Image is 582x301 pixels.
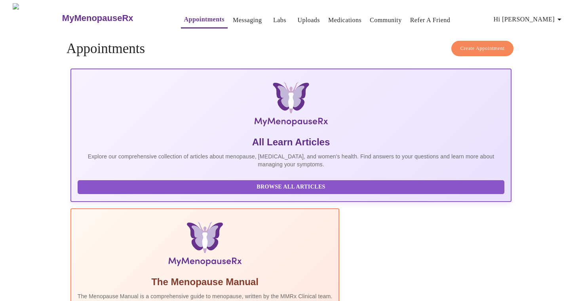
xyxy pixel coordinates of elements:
span: Browse All Articles [86,182,497,192]
span: Create Appointment [460,44,505,53]
a: Appointments [184,14,224,25]
a: Messaging [233,15,262,26]
p: The Menopause Manual is a comprehensive guide to menopause, written by the MMRx Clinical team. [78,292,333,300]
span: Hi [PERSON_NAME] [494,14,564,25]
button: Create Appointment [451,41,514,56]
a: Uploads [297,15,320,26]
a: Community [370,15,402,26]
h3: MyMenopauseRx [62,13,133,23]
h5: The Menopause Manual [78,276,333,288]
button: Labs [267,12,292,28]
p: Explore our comprehensive collection of articles about menopause, [MEDICAL_DATA], and women's hea... [78,152,505,168]
button: Community [367,12,405,28]
a: Refer a Friend [410,15,451,26]
img: MyMenopauseRx Logo [144,82,438,130]
a: Medications [328,15,361,26]
button: Hi [PERSON_NAME] [491,11,567,27]
button: Browse All Articles [78,180,505,194]
img: MyMenopauseRx Logo [13,3,61,33]
a: Labs [273,15,286,26]
img: Menopause Manual [118,222,292,269]
a: MyMenopauseRx [61,4,165,32]
button: Messaging [230,12,265,28]
h5: All Learn Articles [78,136,505,149]
button: Medications [325,12,365,28]
h4: Appointments [67,41,516,57]
a: Browse All Articles [78,183,507,190]
button: Appointments [181,11,228,29]
button: Uploads [294,12,323,28]
button: Refer a Friend [407,12,454,28]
